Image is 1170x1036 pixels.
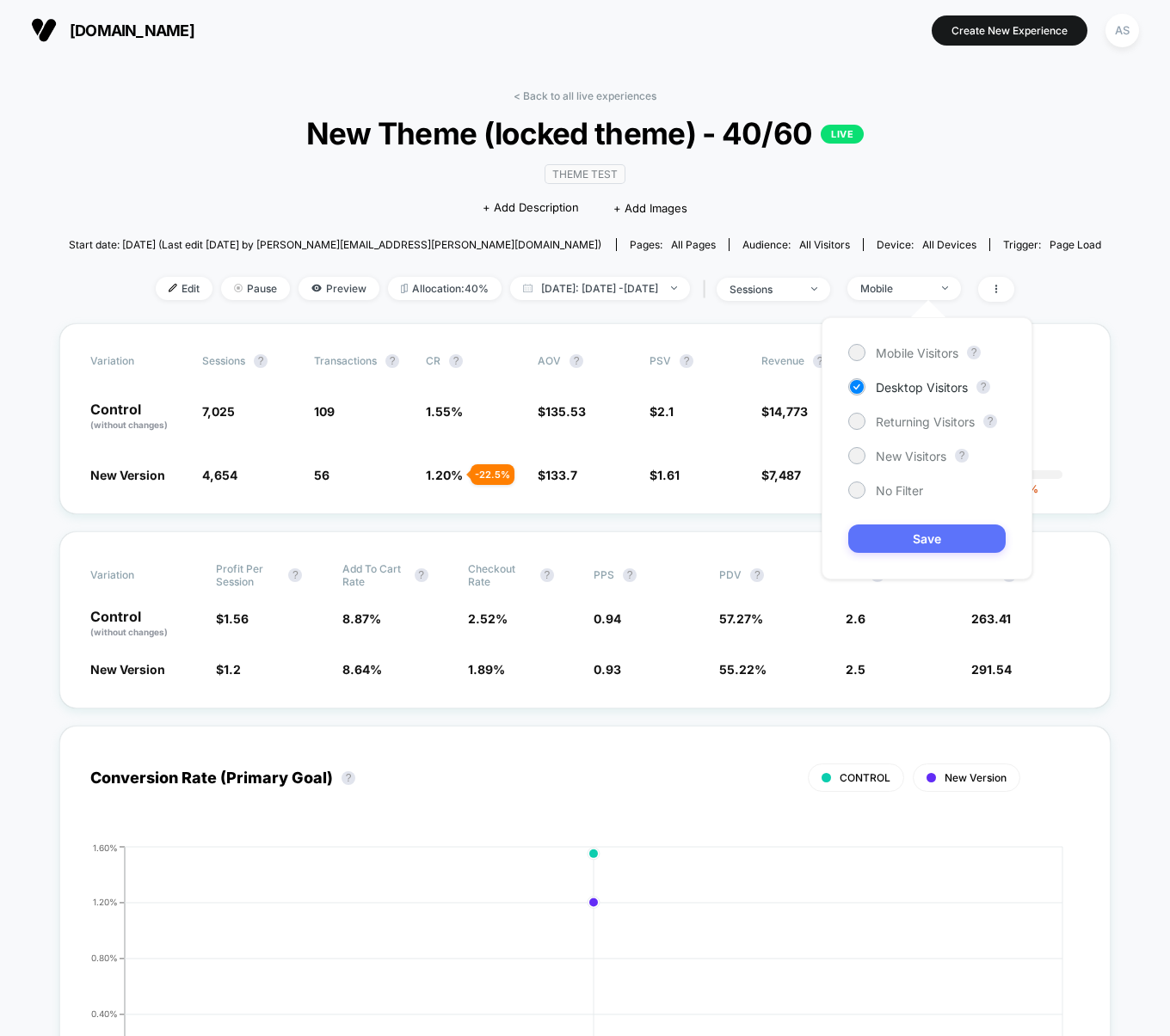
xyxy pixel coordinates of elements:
[594,662,621,677] span: 0.93
[750,568,764,582] button: ?
[922,238,976,251] span: all devices
[730,283,798,296] div: sessions
[719,662,767,677] span: 55.22 %
[1105,14,1139,47] div: AS
[91,1008,118,1019] tspan: 0.40%
[630,238,716,251] div: Pages:
[69,238,601,251] span: Start date: [DATE] (Last edit [DATE] by [PERSON_NAME][EMAIL_ADDRESS][PERSON_NAME][DOMAIN_NAME])
[650,354,671,367] span: PSV
[945,771,1007,784] span: New Version
[983,414,997,428] button: ?
[401,284,408,293] img: rebalance
[671,286,677,290] img: end
[967,346,981,359] button: ?
[545,164,625,184] span: Theme Test
[426,468,463,482] span: 1.20 %
[224,662,241,677] span: 1.2
[657,404,674,419] span: 2.1
[761,468,801,482] span: $
[613,201,687,215] span: + Add Images
[846,662,865,677] span: 2.5
[449,354,463,368] button: ?
[483,199,579,217] span: + Add Description
[538,468,577,482] span: $
[671,238,716,251] span: all pages
[514,89,656,102] a: < Back to all live experiences
[942,286,948,290] img: end
[31,17,57,43] img: Visually logo
[821,125,864,144] p: LIVE
[224,611,249,626] span: 1.56
[90,627,168,637] span: (without changes)
[932,15,1087,46] button: Create New Experience
[342,771,355,785] button: ?
[545,404,586,419] span: 135.53
[848,524,1006,553] button: Save
[761,404,808,419] span: $
[876,380,968,395] span: Desktop Visitors
[650,468,680,482] span: $
[623,568,637,582] button: ?
[719,611,763,626] span: 57.27 %
[761,354,804,367] span: Revenue
[342,611,381,626] span: 8.87 %
[1003,238,1101,251] div: Trigger:
[594,568,614,581] span: PPS
[415,568,428,582] button: ?
[1050,238,1101,251] span: Page Load
[385,354,399,368] button: ?
[955,449,969,463] button: ?
[876,483,923,498] span: No Filter
[976,380,990,394] button: ?
[93,842,118,852] tspan: 1.60%
[594,611,621,626] span: 0.94
[860,282,929,295] div: Mobile
[540,568,554,582] button: ?
[216,662,241,677] span: $
[426,404,463,419] span: 1.55 %
[388,277,502,300] span: Allocation: 40%
[202,354,245,367] span: Sessions
[156,277,212,300] span: Edit
[799,238,850,251] span: All Visitors
[314,354,377,367] span: Transactions
[90,402,185,432] p: Control
[202,468,237,482] span: 4,654
[120,115,1050,151] span: New Theme (locked theme) - 40/60
[742,238,850,251] div: Audience:
[971,611,1011,626] span: 263.41
[468,662,505,677] span: 1.89 %
[523,284,533,292] img: calendar
[468,611,508,626] span: 2.52 %
[314,468,329,482] span: 56
[538,404,586,419] span: $
[650,404,674,419] span: $
[90,662,165,677] span: New Version
[90,562,185,588] span: Variation
[202,404,235,419] span: 7,025
[221,277,290,300] span: Pause
[876,449,946,463] span: New Visitors
[254,354,268,368] button: ?
[216,611,249,626] span: $
[570,354,583,368] button: ?
[719,568,742,581] span: PDV
[769,468,801,482] span: 7,487
[90,468,165,482] span: New Version
[342,662,382,677] span: 8.64 %
[657,468,680,482] span: 1.61
[1100,13,1144,48] button: AS
[971,662,1012,677] span: 291.54
[90,610,199,639] p: Control
[545,468,577,482] span: 133.7
[90,420,168,430] span: (without changes)
[846,611,865,626] span: 2.6
[680,354,693,368] button: ?
[299,277,379,300] span: Preview
[93,897,118,907] tspan: 1.20%
[342,562,406,588] span: Add To Cart Rate
[471,464,514,485] div: - 22.5 %
[426,354,440,367] span: CR
[288,568,302,582] button: ?
[876,414,975,429] span: Returning Visitors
